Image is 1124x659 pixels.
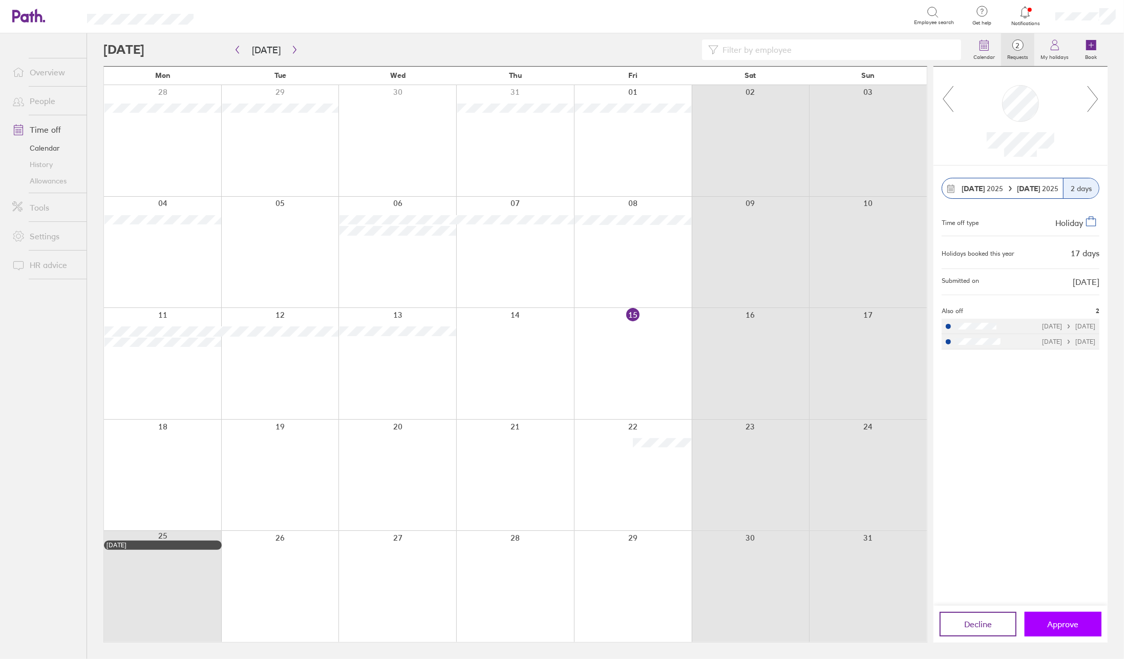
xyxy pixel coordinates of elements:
[718,40,955,59] input: Filter by employee
[745,71,756,79] span: Sat
[1042,338,1095,345] div: [DATE] [DATE]
[4,173,87,189] a: Allowances
[1017,184,1059,193] span: 2025
[221,11,247,20] div: Search
[965,20,999,26] span: Get help
[390,71,406,79] span: Wed
[509,71,522,79] span: Thu
[1042,323,1095,330] div: [DATE] [DATE]
[942,277,979,286] span: Submitted on
[4,226,87,246] a: Settings
[4,197,87,218] a: Tools
[1001,33,1034,66] a: 2Requests
[962,184,1004,193] span: 2025
[964,620,992,629] span: Decline
[1063,178,1099,198] div: 2 days
[1034,33,1075,66] a: My holidays
[942,307,963,315] span: Also off
[967,33,1001,66] a: Calendar
[1073,277,1099,286] span: [DATE]
[274,71,286,79] span: Tue
[244,42,289,58] button: [DATE]
[1079,51,1104,60] label: Book
[962,184,985,193] strong: [DATE]
[1009,5,1042,27] a: Notifications
[628,71,638,79] span: Fri
[942,215,979,228] div: Time off type
[1071,249,1099,258] div: 17 days
[1001,42,1034,50] span: 2
[1048,620,1079,629] span: Approve
[4,140,87,156] a: Calendar
[1009,20,1042,27] span: Notifications
[1034,51,1075,60] label: My holidays
[1017,184,1043,193] strong: [DATE]
[1055,218,1083,228] span: Holiday
[940,612,1016,636] button: Decline
[1075,33,1108,66] a: Book
[107,542,219,549] div: [DATE]
[4,156,87,173] a: History
[1001,51,1034,60] label: Requests
[967,51,1001,60] label: Calendar
[1025,612,1101,636] button: Approve
[942,250,1014,257] div: Holidays booked this year
[4,62,87,83] a: Overview
[4,255,87,275] a: HR advice
[861,71,875,79] span: Sun
[914,19,954,26] span: Employee search
[4,119,87,140] a: Time off
[1096,307,1099,315] span: 2
[4,91,87,111] a: People
[155,71,171,79] span: Mon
